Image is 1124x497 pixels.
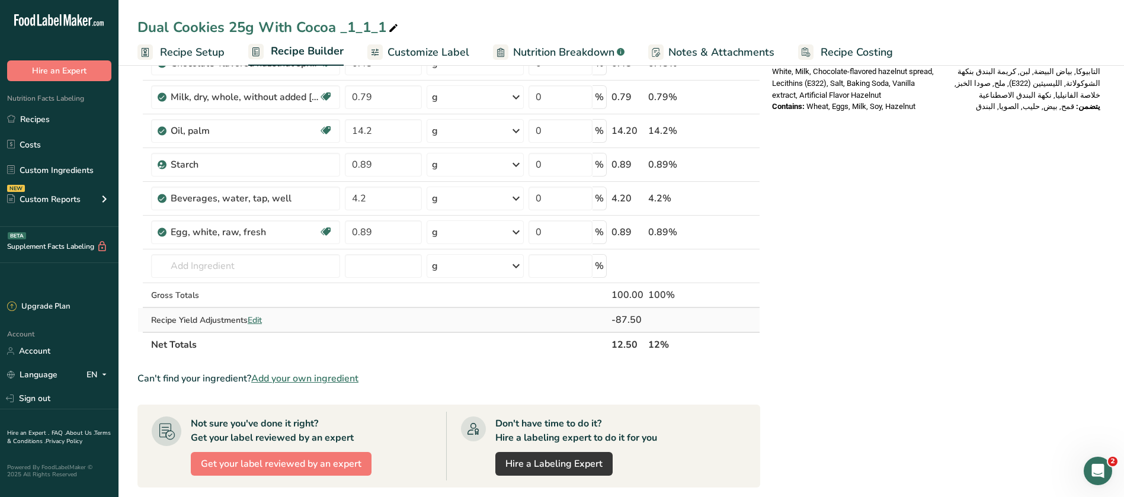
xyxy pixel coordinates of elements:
div: EN [87,368,111,382]
span: Nutrition Breakdown [513,44,614,60]
th: 12.50 [609,332,646,357]
div: g [432,191,438,206]
div: 14.2% [648,124,704,138]
a: Privacy Policy [46,437,82,445]
a: Nutrition Breakdown [493,39,625,66]
span: طحين لجميع الاستخدامات, السكر المحبب, زيت النخيل, زيت عباد الشمس, ماء, مسحوق الكاكاو غير المحلى, ... [946,32,1100,99]
a: Customize Label [367,39,469,66]
div: 100.00 [611,288,643,302]
span: Recipe Costing [821,44,893,60]
a: Terms & Conditions . [7,429,111,445]
div: 4.20 [611,191,643,206]
span: Edit [248,315,262,326]
div: 0.79 [611,90,643,104]
span: Recipe Setup [160,44,225,60]
a: FAQ . [52,429,66,437]
a: Recipe Setup [137,39,225,66]
div: Recipe Yield Adjustments [151,314,340,326]
a: Notes & Attachments [648,39,774,66]
button: Get your label reviewed by an expert [191,452,372,476]
div: 4.2% [648,191,704,206]
div: Gross Totals [151,289,340,302]
div: -87.50 [611,313,643,327]
div: Oil, palm [171,124,319,138]
div: 0.89 [611,225,643,239]
span: All-Purpose Flour, Granulated Sugar, Palm Oil, Sunflower Oil, Water, Unsweetened Cocoa Powder, Gl... [772,32,934,99]
div: g [432,124,438,138]
div: g [432,259,438,273]
input: Add Ingredient [151,254,340,278]
div: g [432,158,438,172]
div: Egg, white, raw, fresh [171,225,319,239]
a: Recipe Builder [248,38,344,66]
div: Custom Reports [7,193,81,206]
span: يتضمن: [1076,102,1100,111]
div: g [432,225,438,239]
span: 2 [1108,457,1117,466]
a: Hire an Expert . [7,429,49,437]
div: 0.89% [648,158,704,172]
span: Get your label reviewed by an expert [201,457,361,471]
div: Upgrade Plan [7,301,70,313]
div: Milk, dry, whole, without added [MEDICAL_DATA] [171,90,319,104]
a: Hire a Labeling Expert [495,452,613,476]
div: 100% [648,288,704,302]
div: Don't have time to do it? Hire a labeling expert to do it for you [495,416,657,445]
div: BETA [8,232,26,239]
div: Beverages, water, tap, well [171,191,319,206]
div: Powered By FoodLabelMaker © 2025 All Rights Reserved [7,464,111,478]
button: Hire an Expert [7,60,111,81]
span: Notes & Attachments [668,44,774,60]
span: Add your own ingredient [251,371,358,386]
div: Starch [171,158,319,172]
a: Language [7,364,57,385]
div: 14.20 [611,124,643,138]
span: Contains: [772,102,805,111]
div: NEW [7,185,25,192]
a: About Us . [66,429,94,437]
div: g [432,90,438,104]
div: Not sure you've done it right? Get your label reviewed by an expert [191,416,354,445]
span: Wheat, Eggs, Milk, Soy, Hazelnut [806,102,915,111]
div: 0.79% [648,90,704,104]
div: 0.89% [648,225,704,239]
a: Recipe Costing [798,39,893,66]
div: 0.89 [611,158,643,172]
span: قمح, بيض, حليب, الصويا, البندق [976,102,1074,111]
div: Can't find your ingredient? [137,371,760,386]
span: Recipe Builder [271,43,344,59]
div: Dual Cookies 25g With Cocoa _1_1_1 [137,17,401,38]
span: Customize Label [388,44,469,60]
iframe: Intercom live chat [1084,457,1112,485]
th: Net Totals [149,332,609,357]
th: 12% [646,332,706,357]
